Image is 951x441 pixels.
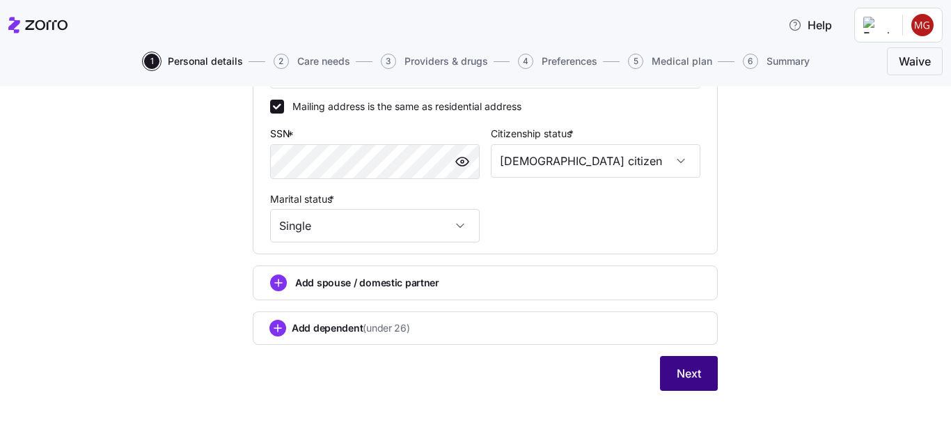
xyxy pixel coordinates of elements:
[899,53,931,70] span: Waive
[144,54,159,69] span: 1
[363,321,409,335] span: (under 26)
[767,56,810,66] span: Summary
[168,56,243,66] span: Personal details
[743,54,810,69] button: 6Summary
[911,14,934,36] img: f8931de693ce53ca188af311dc854544
[295,276,439,290] span: Add spouse / domestic partner
[628,54,712,69] button: 5Medical plan
[887,47,943,75] button: Waive
[292,321,410,335] span: Add dependent
[677,365,701,382] span: Next
[270,192,337,207] label: Marital status
[518,54,533,69] span: 4
[297,56,350,66] span: Care needs
[144,54,243,69] button: 1Personal details
[542,56,597,66] span: Preferences
[491,144,700,178] input: Select citizenship status
[381,54,396,69] span: 3
[284,100,521,114] label: Mailing address is the same as residential address
[274,54,289,69] span: 2
[274,54,350,69] button: 2Care needs
[628,54,643,69] span: 5
[270,126,297,141] label: SSN
[269,320,286,336] svg: add icon
[660,356,718,391] button: Next
[518,54,597,69] button: 4Preferences
[777,11,843,39] button: Help
[788,17,832,33] span: Help
[652,56,712,66] span: Medical plan
[491,126,576,141] label: Citizenship status
[863,17,891,33] img: Employer logo
[404,56,488,66] span: Providers & drugs
[381,54,488,69] button: 3Providers & drugs
[141,54,243,69] a: 1Personal details
[743,54,758,69] span: 6
[270,209,480,242] input: Select marital status
[270,274,287,291] svg: add icon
